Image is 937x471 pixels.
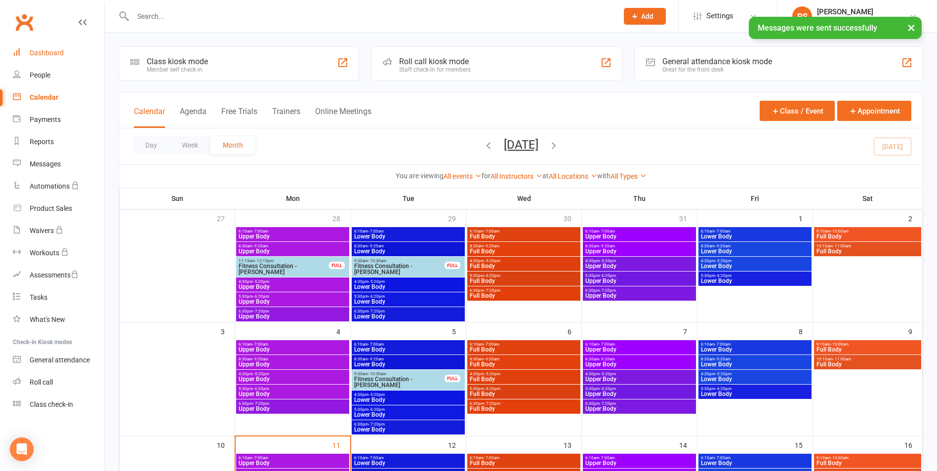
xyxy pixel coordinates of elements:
span: Full Body [469,361,578,367]
button: Class / Event [760,101,835,121]
span: Upper Body [238,376,347,382]
span: - 10:00am [830,229,849,234]
span: Upper Body [585,376,694,382]
span: 6:10am [700,456,810,460]
span: Lower Body [354,284,463,290]
div: 12 [448,436,466,453]
span: Lower Body [354,248,463,254]
span: 4:30pm [700,372,810,376]
span: Upper Body [238,248,347,254]
span: - 5:20pm [484,259,500,263]
a: All Types [611,172,647,180]
span: - 5:20pm [253,372,269,376]
span: - 9:20am [368,244,384,248]
div: Maxout Personal Training LLC [817,16,909,25]
span: - 7:20pm [253,309,269,314]
span: - 7:00am [368,229,384,234]
span: 8:30am [469,357,578,361]
a: Payments [13,109,104,131]
div: Dashboard [30,49,64,57]
button: Week [169,136,210,154]
span: - 5:20pm [600,259,616,263]
span: - 9:20am [715,244,731,248]
span: Full Body [816,460,919,466]
span: - 7:00am [715,229,731,234]
span: - 7:00am [252,456,268,460]
span: Full Body [469,460,578,466]
span: 5:30pm [354,294,463,299]
div: 28 [332,210,350,226]
strong: for [482,172,490,180]
div: 5 [452,323,466,339]
span: 8:30am [700,357,810,361]
div: Waivers [30,227,54,235]
div: General attendance kiosk mode [662,57,772,66]
span: 6:10am [585,456,694,460]
div: People [30,71,50,79]
span: - 9:20am [368,357,384,361]
div: 1 [799,210,813,226]
span: 6:30pm [469,288,578,293]
span: 8:30am [469,244,578,248]
span: - 5:20pm [368,279,385,284]
a: What's New [13,309,104,331]
span: Upper Body [585,278,694,284]
span: 6:10am [469,456,578,460]
span: Full Body [816,248,919,254]
a: All Locations [549,172,597,180]
span: 9:30am [354,259,445,263]
div: 6 [568,323,581,339]
span: Full Body [469,248,578,254]
span: 6:10am [238,342,347,347]
span: 4:30pm [469,372,578,376]
span: - 7:20pm [484,288,500,293]
div: FULL [445,375,460,382]
span: 10:10am [816,244,919,248]
div: 7 [683,323,697,339]
span: Settings [706,5,733,27]
span: 5:30pm [585,274,694,278]
div: General attendance [30,356,90,364]
span: 4:30pm [469,259,578,263]
div: 15 [795,436,813,453]
span: - 6:20pm [368,407,385,412]
div: 16 [904,436,922,453]
span: - 9:20am [715,357,731,361]
th: Mon [235,188,351,209]
span: 4:30pm [585,259,694,263]
span: Lower Body [700,361,810,367]
div: Reports [30,138,54,146]
span: Lower Body [700,460,810,466]
span: - 7:00am [599,456,615,460]
div: 9 [908,323,922,339]
span: 6:30pm [238,309,347,314]
span: 5:30pm [469,274,578,278]
div: Calendar [30,93,58,101]
span: Full Body [469,293,578,299]
span: 6:10am [354,456,463,460]
span: 6:10am [469,229,578,234]
a: Tasks [13,286,104,309]
span: 5:30pm [700,274,810,278]
span: 5:30pm [354,407,463,412]
div: Product Sales [30,204,72,212]
span: Add [641,12,653,20]
span: 6:10am [238,456,347,460]
span: Lower Body [700,347,810,353]
span: Full Body [469,406,578,412]
span: Upper Body [585,263,694,269]
th: Sat [813,188,923,209]
span: - 7:20pm [368,309,385,314]
span: Lower Body [354,427,463,432]
span: 6:30pm [354,309,463,314]
span: - 7:00am [252,229,268,234]
button: Month [210,136,255,154]
span: - 12:15pm [255,259,274,263]
span: Lower Body [354,412,463,418]
span: Lower Body [354,397,463,403]
span: - 9:20am [599,244,615,248]
a: Automations [13,175,104,197]
div: [PERSON_NAME] [817,7,909,16]
span: Fitness Consultation - [PERSON_NAME] [238,263,329,275]
a: Clubworx [12,10,37,35]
